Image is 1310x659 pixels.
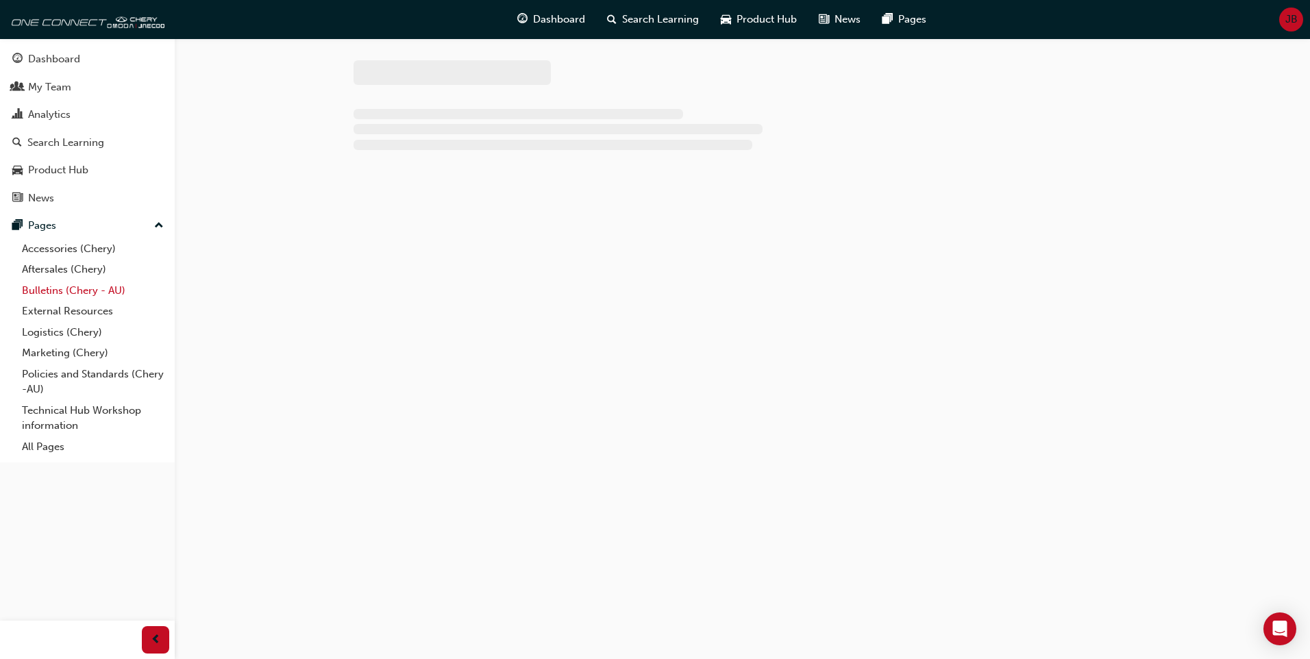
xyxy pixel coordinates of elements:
[28,162,88,178] div: Product Hub
[835,12,861,27] span: News
[12,82,23,94] span: people-icon
[28,218,56,234] div: Pages
[5,47,169,72] a: Dashboard
[16,322,169,343] a: Logistics (Chery)
[12,53,23,66] span: guage-icon
[506,5,596,34] a: guage-iconDashboard
[596,5,710,34] a: search-iconSearch Learning
[898,12,926,27] span: Pages
[5,213,169,238] button: Pages
[28,51,80,67] div: Dashboard
[5,186,169,211] a: News
[819,11,829,28] span: news-icon
[607,11,617,28] span: search-icon
[737,12,797,27] span: Product Hub
[12,137,22,149] span: search-icon
[12,164,23,177] span: car-icon
[16,343,169,364] a: Marketing (Chery)
[808,5,872,34] a: news-iconNews
[5,158,169,183] a: Product Hub
[16,259,169,280] a: Aftersales (Chery)
[1279,8,1303,32] button: JB
[5,102,169,127] a: Analytics
[16,364,169,400] a: Policies and Standards (Chery -AU)
[27,135,104,151] div: Search Learning
[882,11,893,28] span: pages-icon
[5,44,169,213] button: DashboardMy TeamAnalyticsSearch LearningProduct HubNews
[721,11,731,28] span: car-icon
[28,190,54,206] div: News
[1263,612,1296,645] div: Open Intercom Messenger
[1285,12,1298,27] span: JB
[12,192,23,205] span: news-icon
[12,109,23,121] span: chart-icon
[533,12,585,27] span: Dashboard
[28,79,71,95] div: My Team
[12,220,23,232] span: pages-icon
[16,400,169,436] a: Technical Hub Workshop information
[517,11,528,28] span: guage-icon
[16,436,169,458] a: All Pages
[16,301,169,322] a: External Resources
[16,280,169,301] a: Bulletins (Chery - AU)
[16,238,169,260] a: Accessories (Chery)
[710,5,808,34] a: car-iconProduct Hub
[5,75,169,100] a: My Team
[7,5,164,33] img: oneconnect
[154,217,164,235] span: up-icon
[622,12,699,27] span: Search Learning
[151,632,161,649] span: prev-icon
[872,5,937,34] a: pages-iconPages
[5,130,169,156] a: Search Learning
[28,107,71,123] div: Analytics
